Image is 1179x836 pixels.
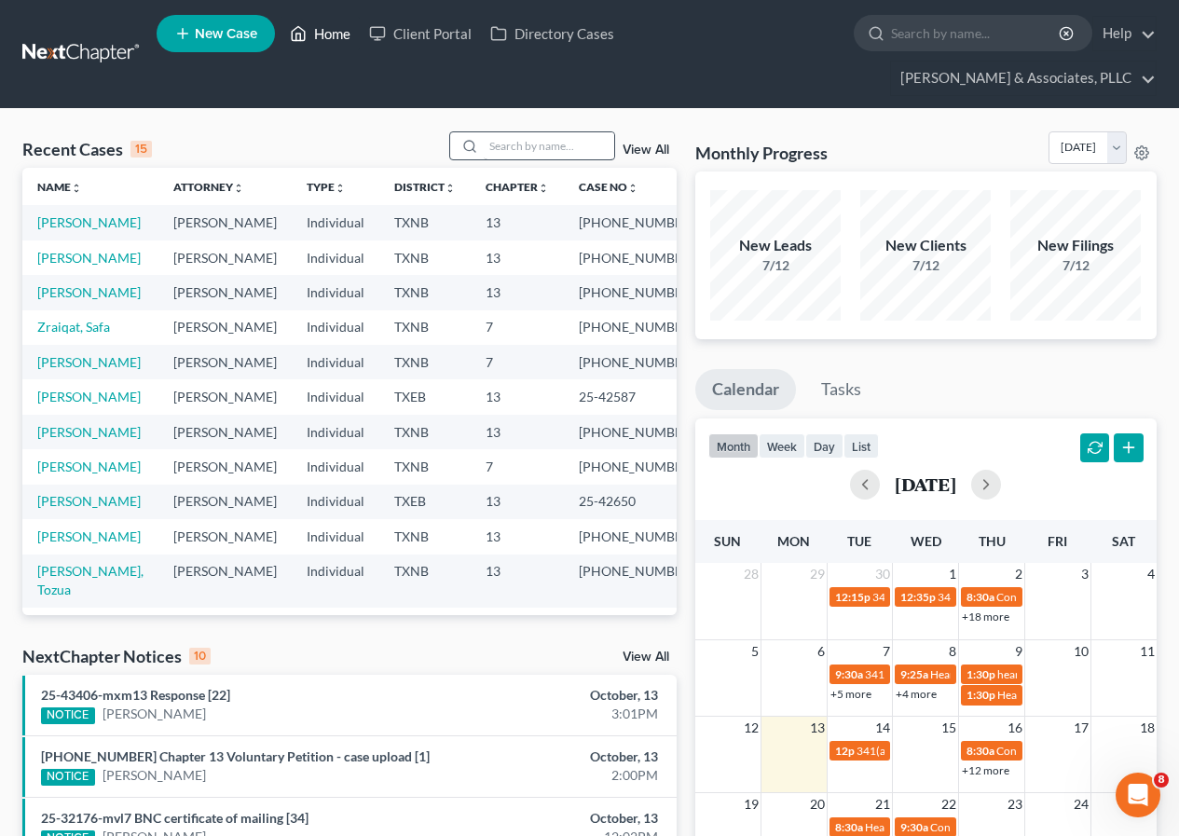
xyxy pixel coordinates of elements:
[307,180,346,194] a: Typeunfold_more
[1079,563,1090,585] span: 3
[22,138,152,160] div: Recent Cases
[379,555,471,608] td: TXNB
[471,379,564,414] td: 13
[37,214,141,230] a: [PERSON_NAME]
[471,608,564,661] td: 13
[379,345,471,379] td: TXNB
[292,310,379,345] td: Individual
[471,240,564,275] td: 13
[471,205,564,240] td: 13
[335,183,346,194] i: unfold_more
[1010,256,1141,275] div: 7/12
[464,766,657,785] div: 2:00PM
[471,485,564,519] td: 13
[394,180,456,194] a: Districtunfold_more
[967,744,994,758] span: 8:30a
[379,449,471,484] td: TXNB
[857,744,1036,758] span: 341(a) meeting for [PERSON_NAME]
[379,275,471,309] td: TXNB
[1013,563,1024,585] span: 2
[37,180,82,194] a: Nameunfold_more
[759,433,805,459] button: week
[173,180,244,194] a: Attorneyunfold_more
[379,608,471,661] td: TXNB
[900,590,936,604] span: 12:35p
[1145,563,1157,585] span: 4
[873,793,892,815] span: 21
[484,132,614,159] input: Search by name...
[708,433,759,459] button: month
[695,142,828,164] h3: Monthly Progress
[873,717,892,739] span: 14
[710,256,841,275] div: 7/12
[564,485,709,519] td: 25-42650
[292,240,379,275] td: Individual
[808,793,827,815] span: 20
[808,717,827,739] span: 13
[900,820,928,834] span: 9:30a
[379,310,471,345] td: TXNB
[37,459,141,474] a: [PERSON_NAME]
[189,648,211,665] div: 10
[158,310,292,345] td: [PERSON_NAME]
[292,555,379,608] td: Individual
[471,275,564,309] td: 13
[158,449,292,484] td: [PERSON_NAME]
[1138,640,1157,663] span: 11
[816,640,827,663] span: 6
[37,493,141,509] a: [PERSON_NAME]
[564,449,709,484] td: [PHONE_NUMBER]
[835,667,863,681] span: 9:30a
[41,687,230,703] a: 25-43406-mxm13 Response [22]
[962,763,1009,777] a: +12 more
[37,354,141,370] a: [PERSON_NAME]
[564,345,709,379] td: [PHONE_NUMBER]
[579,180,638,194] a: Case Nounfold_more
[742,793,761,815] span: 19
[379,485,471,519] td: TXEB
[292,205,379,240] td: Individual
[939,717,958,739] span: 15
[292,415,379,449] td: Individual
[37,563,144,597] a: [PERSON_NAME], Tozua
[830,687,871,701] a: +5 more
[873,563,892,585] span: 30
[158,485,292,519] td: [PERSON_NAME]
[623,144,669,157] a: View All
[860,235,991,256] div: New Clients
[872,590,1052,604] span: 341(a) meeting for [PERSON_NAME]
[486,180,549,194] a: Chapterunfold_more
[130,141,152,158] div: 15
[37,389,141,404] a: [PERSON_NAME]
[742,563,761,585] span: 28
[967,688,995,702] span: 1:30p
[962,610,1009,624] a: +18 more
[627,183,638,194] i: unfold_more
[804,369,878,410] a: Tasks
[445,183,456,194] i: unfold_more
[710,235,841,256] div: New Leads
[379,379,471,414] td: TXEB
[379,519,471,554] td: TXNB
[947,563,958,585] span: 1
[564,379,709,414] td: 25-42587
[22,645,211,667] div: NextChapter Notices
[847,533,871,549] span: Tue
[623,651,669,664] a: View All
[1116,773,1160,817] iframe: Intercom live chat
[464,686,657,705] div: October, 13
[896,687,937,701] a: +4 more
[103,705,206,723] a: [PERSON_NAME]
[1154,773,1169,788] span: 8
[41,707,95,724] div: NOTICE
[379,240,471,275] td: TXNB
[41,810,308,826] a: 25-32176-mvl7 BNC certificate of mailing [34]
[742,717,761,739] span: 12
[911,533,941,549] span: Wed
[835,820,863,834] span: 8:30a
[891,16,1062,50] input: Search by name...
[471,449,564,484] td: 7
[538,183,549,194] i: unfold_more
[195,27,257,41] span: New Case
[1072,717,1090,739] span: 17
